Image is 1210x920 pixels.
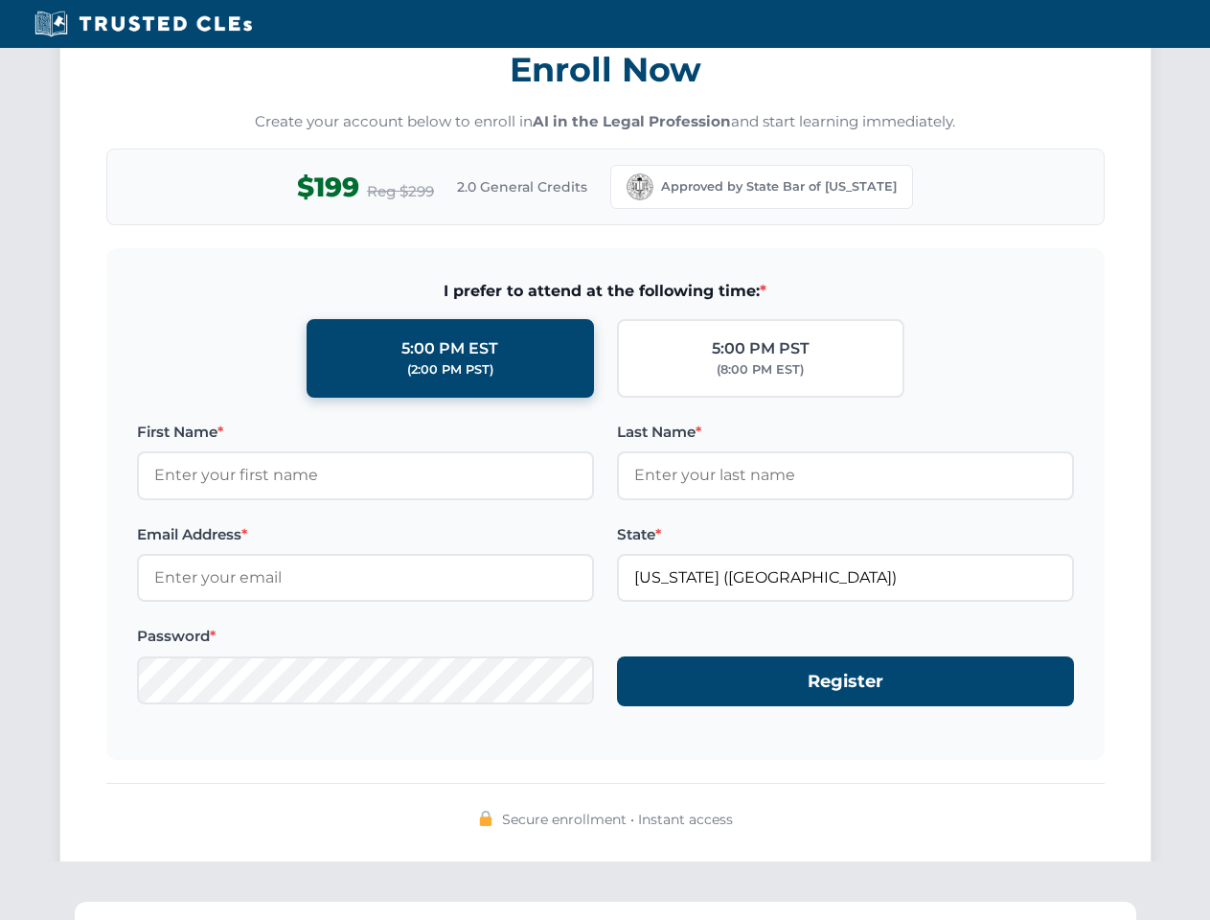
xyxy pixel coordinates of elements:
[617,656,1074,707] button: Register
[106,111,1105,133] p: Create your account below to enroll in and start learning immediately.
[717,360,804,379] div: (8:00 PM EST)
[401,336,498,361] div: 5:00 PM EST
[29,10,258,38] img: Trusted CLEs
[137,523,594,546] label: Email Address
[617,554,1074,602] input: California (CA)
[137,625,594,648] label: Password
[661,177,897,196] span: Approved by State Bar of [US_STATE]
[712,336,810,361] div: 5:00 PM PST
[367,180,434,203] span: Reg $299
[137,279,1074,304] span: I prefer to attend at the following time:
[533,112,731,130] strong: AI in the Legal Profession
[502,809,733,830] span: Secure enrollment • Instant access
[617,451,1074,499] input: Enter your last name
[137,451,594,499] input: Enter your first name
[478,811,493,826] img: 🔒
[106,39,1105,100] h3: Enroll Now
[617,421,1074,444] label: Last Name
[297,166,359,209] span: $199
[627,173,653,200] img: California Bar
[407,360,493,379] div: (2:00 PM PST)
[137,554,594,602] input: Enter your email
[457,176,587,197] span: 2.0 General Credits
[617,523,1074,546] label: State
[137,421,594,444] label: First Name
